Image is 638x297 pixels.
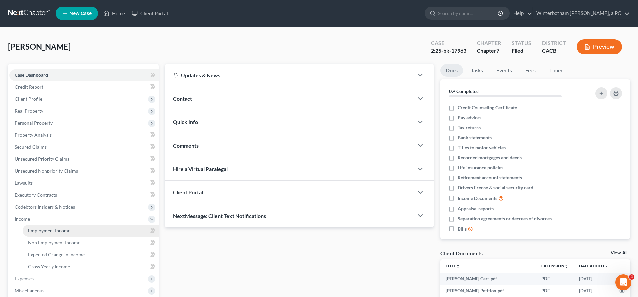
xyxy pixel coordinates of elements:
a: Date Added expand_more [579,263,609,268]
a: Timer [544,64,568,77]
a: Tasks [466,64,488,77]
td: [DATE] [574,273,614,285]
span: Hire a Virtual Paralegal [173,166,228,172]
a: View All [611,251,627,255]
span: Client Portal [173,189,203,195]
td: [PERSON_NAME] Cert-pdf [440,273,536,285]
div: Filed [512,47,531,55]
span: Life insurance policies [458,164,503,171]
a: Non Employment Income [23,237,159,249]
td: PDF [536,285,574,297]
a: Secured Claims [9,141,159,153]
span: Bank statements [458,134,492,141]
div: Client Documents [440,250,483,257]
span: 7 [496,47,499,54]
span: Bills [458,226,467,232]
span: Employment Income [28,228,70,233]
div: Case [431,39,466,47]
div: 2:25-bk-17963 [431,47,466,55]
div: Chapter [477,47,501,55]
button: Preview [577,39,622,54]
a: Expected Change in Income [23,249,159,261]
span: Real Property [15,108,43,114]
span: Unsecured Priority Claims [15,156,69,162]
span: Comments [173,142,199,149]
span: New Case [69,11,92,16]
div: CACB [542,47,566,55]
strong: 0% Completed [449,88,479,94]
a: Docs [440,64,463,77]
a: Employment Income [23,225,159,237]
span: Unsecured Nonpriority Claims [15,168,78,174]
span: Gross Yearly Income [28,264,70,269]
span: Tax returns [458,124,481,131]
a: Help [510,7,532,19]
td: [DATE] [574,285,614,297]
i: expand_more [605,264,609,268]
a: Home [100,7,128,19]
span: Income Documents [458,195,497,202]
a: Case Dashboard [9,69,159,81]
span: Miscellaneous [15,288,44,293]
td: [PERSON_NAME] Petition-pdf [440,285,536,297]
a: Executory Contracts [9,189,159,201]
span: Client Profile [15,96,42,102]
a: Lawsuits [9,177,159,189]
span: [PERSON_NAME] [8,42,71,51]
span: Credit Report [15,84,43,90]
i: unfold_more [564,264,568,268]
a: Gross Yearly Income [23,261,159,273]
span: Secured Claims [15,144,47,150]
a: Extensionunfold_more [541,263,568,268]
span: NextMessage: Client Text Notifications [173,213,266,219]
a: Events [491,64,517,77]
input: Search by name... [438,7,499,19]
span: Drivers license & social security card [458,184,533,191]
span: Credit Counseling Certificate [458,104,517,111]
span: Non Employment Income [28,240,80,245]
a: Unsecured Priority Claims [9,153,159,165]
span: 4 [629,274,634,280]
a: Winterbotham [PERSON_NAME], a PC [533,7,630,19]
span: Codebtors Insiders & Notices [15,204,75,210]
a: Credit Report [9,81,159,93]
i: unfold_more [456,264,460,268]
span: Case Dashboard [15,72,48,78]
a: Client Portal [128,7,171,19]
iframe: Intercom live chat [615,274,631,290]
a: Unsecured Nonpriority Claims [9,165,159,177]
span: Lawsuits [15,180,33,186]
span: Expected Change in Income [28,252,85,257]
span: Personal Property [15,120,53,126]
span: Appraisal reports [458,205,494,212]
span: Property Analysis [15,132,52,138]
a: Property Analysis [9,129,159,141]
a: Fees [520,64,541,77]
a: Titleunfold_more [446,263,460,268]
div: Status [512,39,531,47]
span: Retirement account statements [458,174,522,181]
td: PDF [536,273,574,285]
div: Chapter [477,39,501,47]
span: Executory Contracts [15,192,57,198]
span: Recorded mortgages and deeds [458,154,522,161]
span: Titles to motor vehicles [458,144,506,151]
span: Contact [173,95,192,102]
span: Quick Info [173,119,198,125]
span: Pay advices [458,114,481,121]
div: District [542,39,566,47]
div: Updates & News [173,72,406,79]
span: Income [15,216,30,222]
span: Expenses [15,276,34,281]
span: Separation agreements or decrees of divorces [458,215,552,222]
